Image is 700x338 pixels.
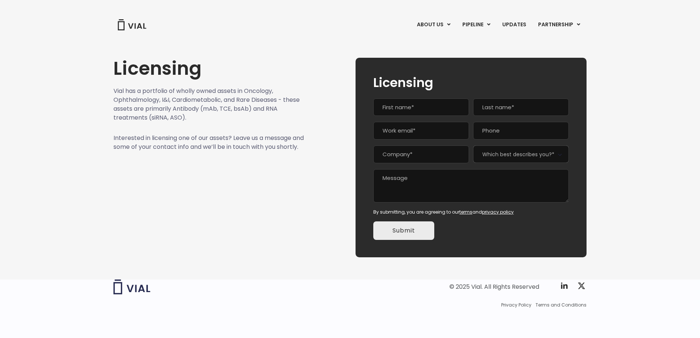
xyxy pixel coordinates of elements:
[532,19,586,31] a: PARTNERSHIPMenu Toggle
[117,19,147,30] img: Vial Logo
[482,209,514,215] a: privacy policy
[373,98,469,116] input: First name*
[113,58,304,79] h1: Licensing
[473,122,569,140] input: Phone
[459,209,472,215] a: terms
[473,98,569,116] input: Last name*
[113,134,304,151] p: Interested in licensing one of our assets? Leave us a message and some of your contact info and w...
[373,221,434,240] input: Submit
[536,302,587,308] a: Terms and Conditions
[411,19,456,31] a: ABOUT USMenu Toggle
[496,19,532,31] a: UPDATES
[501,302,531,308] a: Privacy Policy
[113,87,304,122] p: Vial has a portfolio of wholly owned assets in Oncology, Ophthalmology, I&I, Cardiometabolic, and...
[473,145,569,163] span: Which best describes you?*
[113,280,150,294] img: Vial logo wih "Vial" spelled out
[449,283,539,291] div: © 2025 Vial. All Rights Reserved
[373,209,569,215] div: By submitting, you are agreeing to our and
[373,145,469,163] input: Company*
[373,122,469,140] input: Work email*
[456,19,496,31] a: PIPELINEMenu Toggle
[373,76,569,90] h2: Licensing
